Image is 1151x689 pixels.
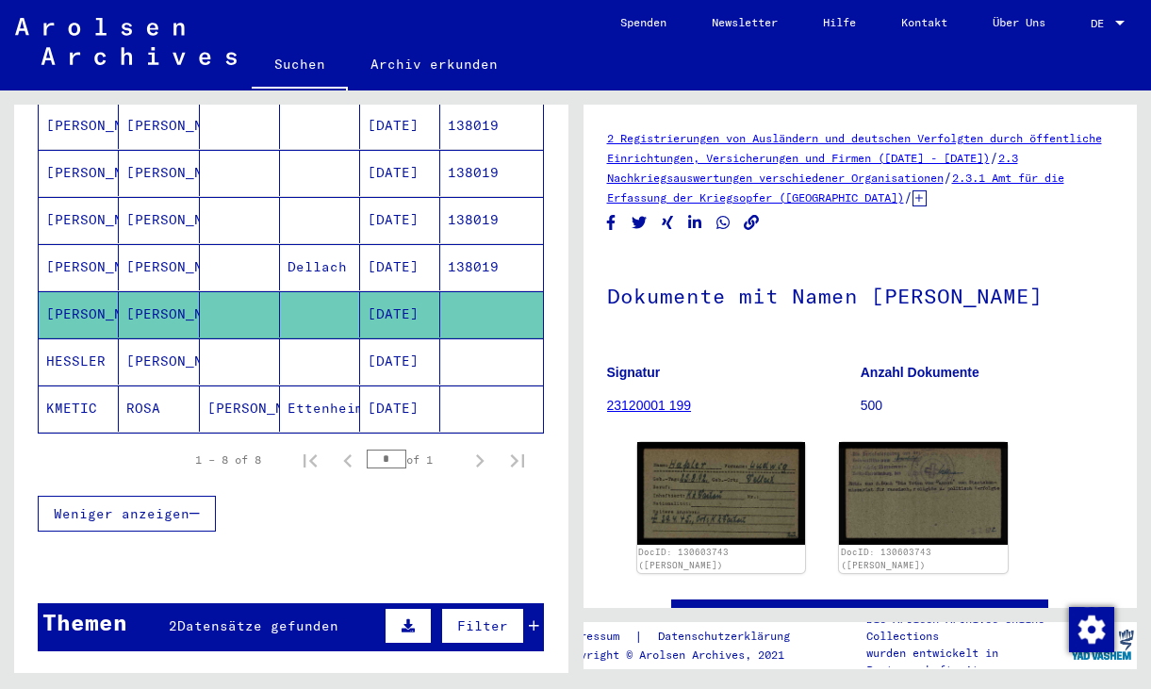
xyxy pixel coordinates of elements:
[280,386,360,432] mat-cell: Ettenheim
[39,197,119,243] mat-cell: [PERSON_NAME]
[39,244,119,290] mat-cell: [PERSON_NAME]
[461,441,499,479] button: Next page
[1091,17,1111,30] span: DE
[291,441,329,479] button: First page
[607,131,1102,165] a: 2 Registrierungen von Ausländern und deutschen Verfolgten durch öffentliche Einrichtungen, Versic...
[714,211,733,235] button: Share on WhatsApp
[607,365,661,380] b: Signatur
[169,617,177,634] span: 2
[119,386,199,432] mat-cell: ROSA
[39,150,119,196] mat-cell: [PERSON_NAME]
[360,386,440,432] mat-cell: [DATE]
[39,103,119,149] mat-cell: [PERSON_NAME]
[39,386,119,432] mat-cell: KMETIC
[944,169,952,186] span: /
[119,150,199,196] mat-cell: [PERSON_NAME]
[861,396,1113,416] p: 500
[866,645,1067,679] p: wurden entwickelt in Partnerschaft mit
[457,617,508,634] span: Filter
[560,627,813,647] div: |
[440,244,542,290] mat-cell: 138019
[367,451,461,468] div: of 1
[177,617,338,634] span: Datensätze gefunden
[119,197,199,243] mat-cell: [PERSON_NAME]
[119,103,199,149] mat-cell: [PERSON_NAME]
[904,189,913,205] span: /
[360,197,440,243] mat-cell: [DATE]
[39,338,119,385] mat-cell: HESSLER
[119,338,199,385] mat-cell: [PERSON_NAME]
[440,103,542,149] mat-cell: 138019
[280,244,360,290] mat-cell: Dellach
[440,150,542,196] mat-cell: 138019
[685,211,705,235] button: Share on LinkedIn
[38,496,216,532] button: Weniger anzeigen
[630,211,649,235] button: Share on Twitter
[360,291,440,337] mat-cell: [DATE]
[658,211,678,235] button: Share on Xing
[560,647,813,664] p: Copyright © Arolsen Archives, 2021
[54,505,189,522] span: Weniger anzeigen
[499,441,536,479] button: Last page
[839,442,1008,544] img: 002.jpg
[42,605,127,639] div: Themen
[119,244,199,290] mat-cell: [PERSON_NAME]
[1069,607,1114,652] img: Zustimmung ändern
[440,197,542,243] mat-cell: 138019
[990,149,998,166] span: /
[601,211,621,235] button: Share on Facebook
[252,41,348,90] a: Suchen
[643,627,813,647] a: Datenschutzerklärung
[841,547,931,570] a: DocID: 130603743 ([PERSON_NAME])
[200,386,280,432] mat-cell: [PERSON_NAME]
[360,103,440,149] mat-cell: [DATE]
[866,611,1067,645] p: Die Arolsen Archives Online-Collections
[39,291,119,337] mat-cell: [PERSON_NAME]
[861,365,979,380] b: Anzahl Dokumente
[638,547,729,570] a: DocID: 130603743 ([PERSON_NAME])
[15,18,237,65] img: Arolsen_neg.svg
[441,608,524,644] button: Filter
[715,606,1004,626] a: See comments created before [DATE]
[360,244,440,290] mat-cell: [DATE]
[1068,606,1113,651] div: Zustimmung ändern
[360,150,440,196] mat-cell: [DATE]
[607,253,1114,336] h1: Dokumente mit Namen [PERSON_NAME]
[607,398,692,413] a: 23120001 199
[560,627,634,647] a: Impressum
[329,441,367,479] button: Previous page
[195,451,261,468] div: 1 – 8 of 8
[742,211,762,235] button: Copy link
[348,41,520,87] a: Archiv erkunden
[360,338,440,385] mat-cell: [DATE]
[119,291,199,337] mat-cell: [PERSON_NAME]
[637,442,806,545] img: 001.jpg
